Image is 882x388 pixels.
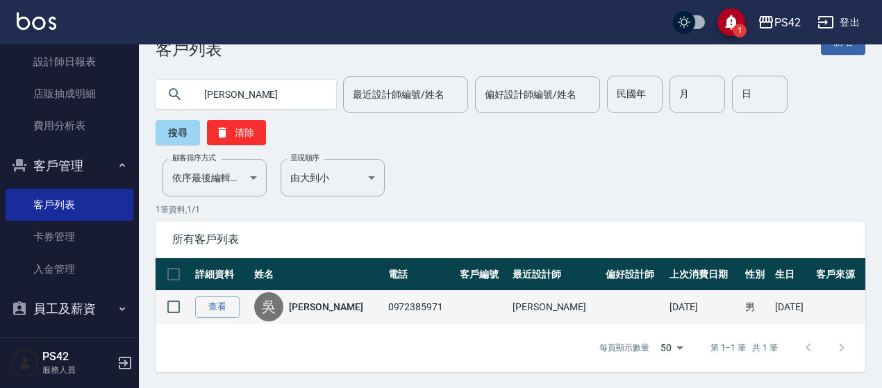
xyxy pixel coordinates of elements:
[11,349,39,377] img: Person
[194,76,325,113] input: 搜尋關鍵字
[6,46,133,78] a: 設計師日報表
[156,203,865,216] p: 1 筆資料, 1 / 1
[509,291,602,323] td: [PERSON_NAME]
[6,291,133,327] button: 員工及薪資
[733,24,747,37] span: 1
[655,329,688,366] div: 50
[6,253,133,285] a: 入金管理
[6,326,133,362] button: 商品管理
[509,258,602,291] th: 最近設計師
[254,292,283,321] div: 吳
[666,291,741,323] td: [DATE]
[290,153,319,163] label: 呈現順序
[156,40,276,59] h3: 客戶列表
[6,78,133,110] a: 店販抽成明細
[385,258,456,291] th: 電話
[42,350,113,364] h5: PS42
[172,233,849,246] span: 所有客戶列表
[281,159,385,196] div: 由大到小
[456,258,509,291] th: 客戶編號
[6,221,133,253] a: 卡券管理
[6,110,133,142] a: 費用分析表
[6,148,133,184] button: 客戶管理
[602,258,666,291] th: 偏好設計師
[774,14,801,31] div: PS42
[6,189,133,221] a: 客戶列表
[195,296,240,318] a: 查看
[192,258,251,291] th: 詳細資料
[163,159,267,196] div: 依序最後編輯時間
[207,120,266,145] button: 清除
[17,12,56,30] img: Logo
[251,258,384,291] th: 姓名
[385,291,456,323] td: 0972385971
[42,364,113,376] p: 服務人員
[742,291,772,323] td: 男
[710,341,778,354] p: 第 1–1 筆 共 1 筆
[666,258,741,291] th: 上次消費日期
[156,120,200,145] button: 搜尋
[752,8,806,37] button: PS42
[717,8,745,36] button: save
[772,291,813,323] td: [DATE]
[599,341,649,354] p: 每頁顯示數量
[772,258,813,291] th: 生日
[812,10,865,35] button: 登出
[172,153,216,163] label: 顧客排序方式
[289,300,363,314] a: [PERSON_NAME]
[742,258,772,291] th: 性別
[813,258,865,291] th: 客戶來源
